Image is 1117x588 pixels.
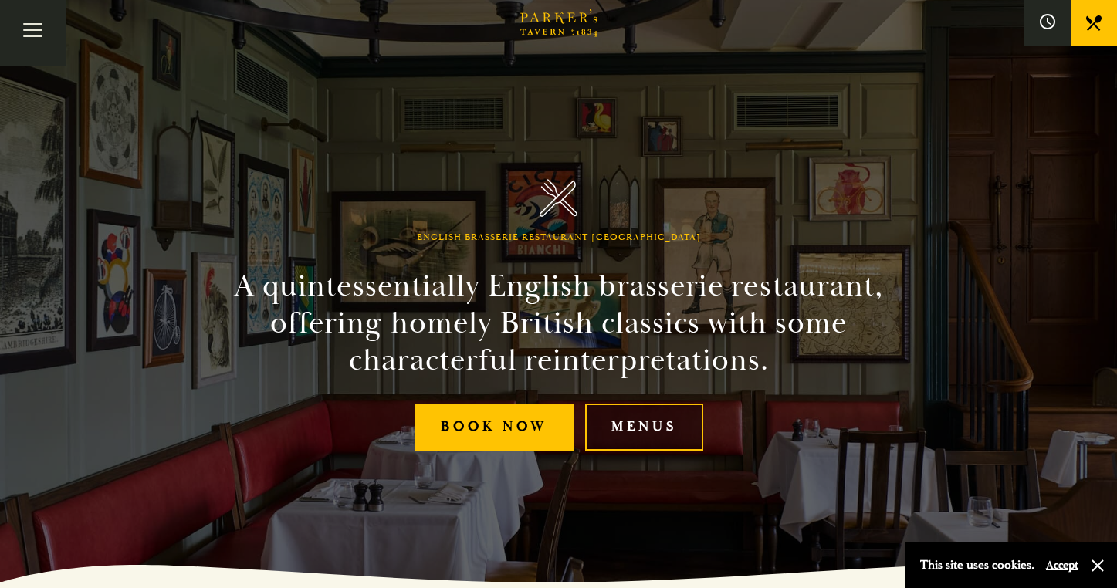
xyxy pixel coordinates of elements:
h1: English Brasserie Restaurant [GEOGRAPHIC_DATA] [417,232,701,243]
button: Close and accept [1090,558,1105,573]
img: Parker's Tavern Brasserie Cambridge [540,179,577,217]
a: Menus [585,404,703,451]
a: Book Now [415,404,574,451]
p: This site uses cookies. [920,554,1034,576]
button: Accept [1046,558,1078,573]
h2: A quintessentially English brasserie restaurant, offering homely British classics with some chara... [207,268,911,379]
